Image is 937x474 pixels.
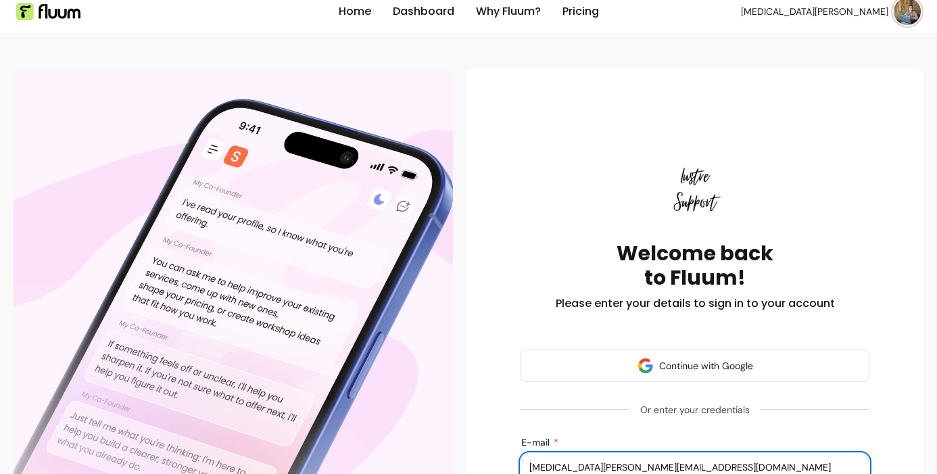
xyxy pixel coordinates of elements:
[617,241,773,290] h1: Welcome back to Fluum!
[562,3,599,20] a: Pricing
[339,3,371,20] a: Home
[521,436,552,448] span: E-mail
[393,3,454,20] a: Dashboard
[741,5,888,18] span: [MEDICAL_DATA][PERSON_NAME]
[476,3,541,20] a: Why Fluum?
[16,3,80,20] img: Fluum Logo
[638,358,654,374] img: avatar
[521,350,869,382] button: Continue with Google
[629,398,761,422] span: Or enter your credentials
[661,155,729,222] img: Fluum logo
[529,460,861,474] input: E-mail
[556,295,835,312] h2: Please enter your details to sign in to your account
